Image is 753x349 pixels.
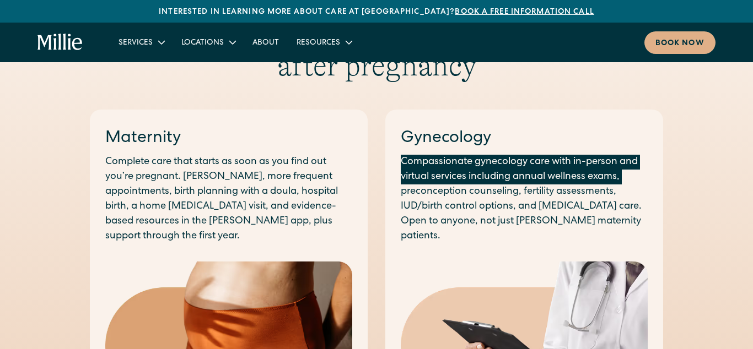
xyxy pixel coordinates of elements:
p: Complete care that starts as soon as you find out you’re pregnant. [PERSON_NAME], more frequent a... [105,155,352,244]
div: Book now [655,38,704,50]
a: home [37,34,83,51]
p: Compassionate gynecology care with in-person and virtual services including annual wellness exams... [401,155,648,244]
div: Resources [288,33,360,51]
a: Book a free information call [455,8,594,16]
a: Gynecology [401,130,491,147]
a: About [244,33,288,51]
div: Services [119,37,153,49]
div: Resources [297,37,340,49]
a: Maternity [105,130,181,147]
a: Book now [644,31,716,54]
div: Locations [181,37,224,49]
div: Services [110,33,173,51]
div: Locations [173,33,244,51]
